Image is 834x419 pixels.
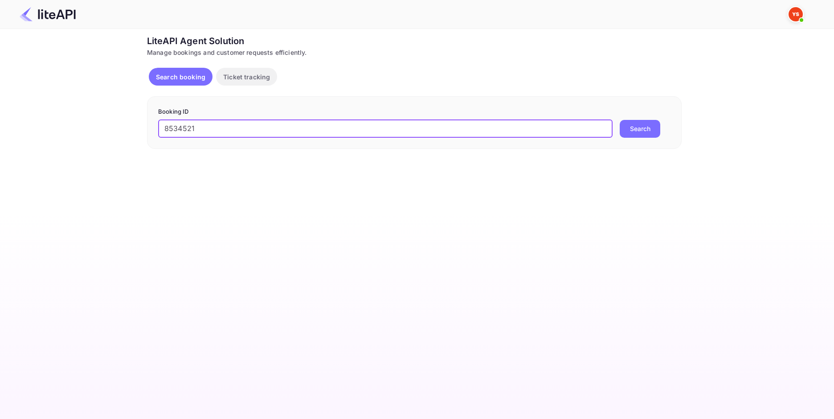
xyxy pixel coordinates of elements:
img: Yandex Support [789,7,803,21]
p: Booking ID [158,107,670,116]
img: LiteAPI Logo [20,7,76,21]
button: Search [620,120,660,138]
div: LiteAPI Agent Solution [147,34,682,48]
div: Manage bookings and customer requests efficiently. [147,48,682,57]
input: Enter Booking ID (e.g., 63782194) [158,120,613,138]
p: Ticket tracking [223,72,270,82]
p: Search booking [156,72,205,82]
